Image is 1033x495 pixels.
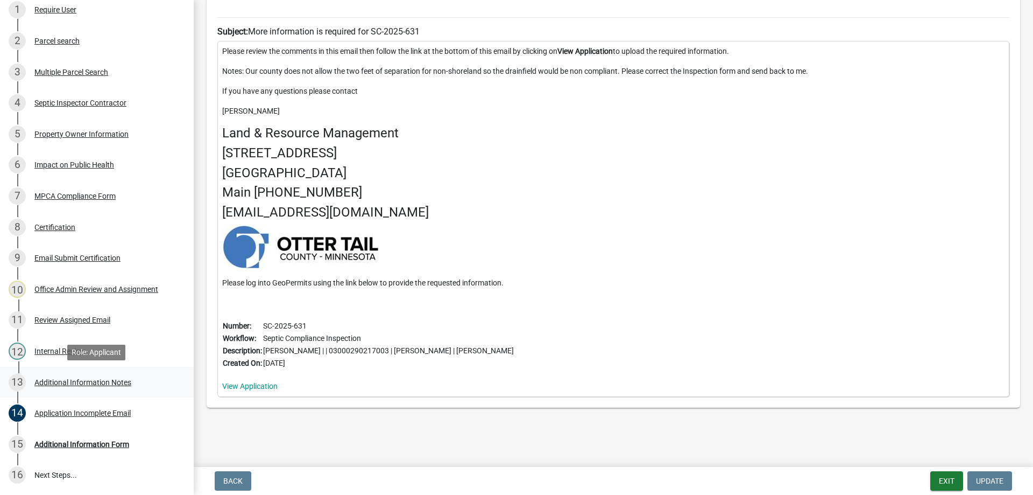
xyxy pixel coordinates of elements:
b: Description: [223,346,262,355]
img: https://ottertailcountymn.us/wp-content/uploads/2018/11/EC-brand-blue-horizontal-400x112.jpg [222,225,379,269]
h4: Main [PHONE_NUMBER] [222,185,1004,200]
div: 15 [9,436,26,453]
div: Certification [34,224,75,231]
div: MPCA Compliance Form [34,192,116,200]
div: Internal Review [34,347,86,355]
div: Require User [34,6,76,13]
div: 12 [9,343,26,360]
p: Please review the comments in this email then follow the link at the bottom of this email by clic... [222,46,1004,57]
div: 7 [9,187,26,205]
div: Application Incomplete Email [34,409,131,417]
div: Office Admin Review and Assignment [34,285,158,293]
h6: More information is required for SC-2025-631 [217,26,1009,37]
div: 11 [9,311,26,329]
div: 16 [9,466,26,484]
div: 1 [9,1,26,18]
div: Septic Inspector Contractor [34,99,126,107]
div: Multiple Parcel Search [34,68,108,76]
p: Please log into GeoPermits using the link below to provide the requested information. [222,277,1004,289]
div: 8 [9,219,26,236]
div: 2 [9,32,26,50]
td: [PERSON_NAME] | | 03000290217003 | [PERSON_NAME] | [PERSON_NAME] [263,345,514,357]
button: Exit [930,471,963,491]
td: SC-2025-631 [263,320,514,332]
div: Role: Applicant [67,345,125,360]
div: 3 [9,64,26,81]
b: Workflow: [223,334,256,343]
div: 5 [9,126,26,143]
td: [DATE] [263,357,514,369]
button: Back [215,471,251,491]
div: 14 [9,405,26,422]
p: If you have any questions please contact [222,86,1004,97]
div: 13 [9,374,26,391]
td: Septic Compliance Inspection [263,332,514,345]
strong: View Application [557,47,613,55]
b: Number: [223,322,251,330]
a: View Application [222,382,278,391]
div: Additional Information Notes [34,379,131,386]
h4: [GEOGRAPHIC_DATA] [222,165,1004,181]
span: Back [223,477,243,485]
h4: [EMAIL_ADDRESS][DOMAIN_NAME] [222,205,1004,220]
h4: Land & Resource Management [222,126,1004,141]
div: 6 [9,156,26,173]
div: Additional Information Form [34,441,129,448]
div: Review Assigned Email [34,316,110,324]
div: Property Owner Information [34,130,129,138]
p: [PERSON_NAME] [222,106,1004,117]
b: Created On: [223,359,262,367]
p: Notes: Our county does not allow the two feet of separation for non-shoreland so the drainfield w... [222,66,1004,77]
strong: Subject: [217,26,248,37]
button: Update [967,471,1012,491]
div: Email Submit Certification [34,254,121,262]
div: 10 [9,281,26,298]
span: Update [976,477,1003,485]
div: Impact on Public Health [34,161,114,169]
h4: [STREET_ADDRESS] [222,145,1004,161]
div: 4 [9,94,26,111]
div: 9 [9,249,26,267]
div: Parcel search [34,37,80,45]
